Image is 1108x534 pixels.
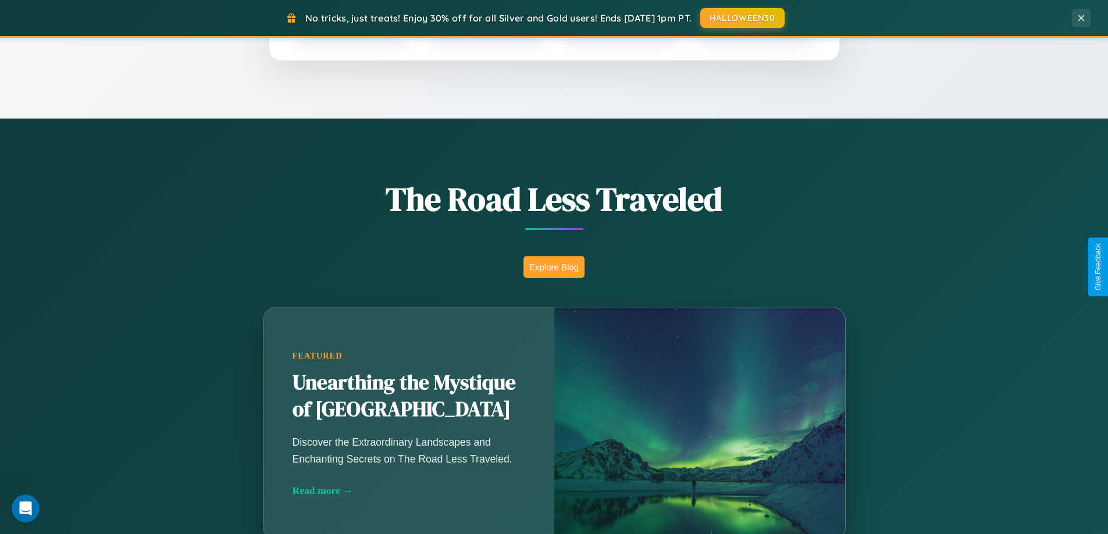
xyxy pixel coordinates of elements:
p: Discover the Extraordinary Landscapes and Enchanting Secrets on The Road Less Traveled. [293,434,525,467]
span: No tricks, just treats! Enjoy 30% off for all Silver and Gold users! Ends [DATE] 1pm PT. [305,12,692,24]
button: HALLOWEEN30 [700,8,785,28]
h2: Unearthing the Mystique of [GEOGRAPHIC_DATA] [293,370,525,423]
div: Featured [293,351,525,361]
h1: The Road Less Traveled [205,177,903,221]
button: Explore Blog [523,256,585,278]
div: Read more → [293,485,525,497]
div: Give Feedback [1094,243,1102,291]
iframe: Intercom live chat [12,494,40,522]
